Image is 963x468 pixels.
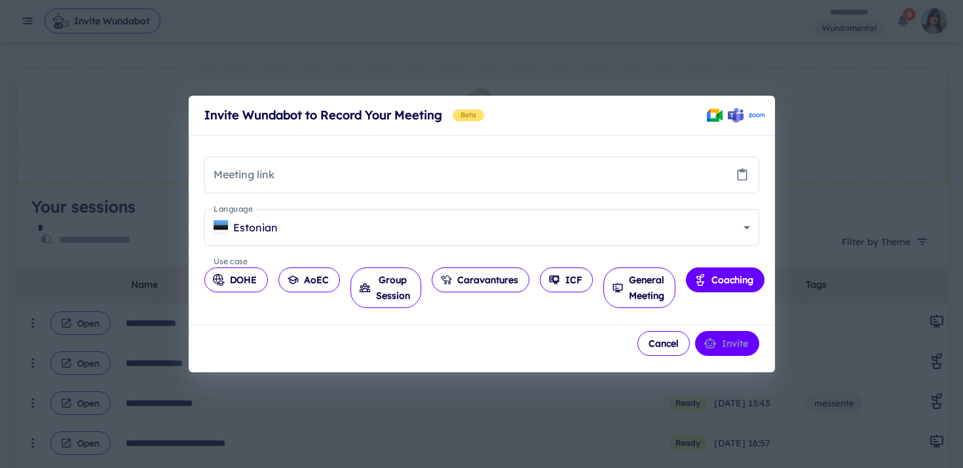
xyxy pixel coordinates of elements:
[278,267,340,292] button: AoEC
[637,331,690,356] button: Cancel
[204,267,268,292] button: DOHE
[204,106,707,125] div: Invite Wundabot to Record Your Meeting
[214,220,228,235] img: EE
[214,203,252,214] label: Language
[603,267,675,308] button: General Meeting
[350,267,421,308] button: Group Session
[214,220,738,235] div: Estonian
[686,267,765,292] button: Coaching
[214,256,248,267] label: Use case
[732,165,752,185] button: Paste from clipboard
[540,267,593,292] button: ICF
[455,110,482,121] span: Beta
[432,267,529,292] button: Caravantures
